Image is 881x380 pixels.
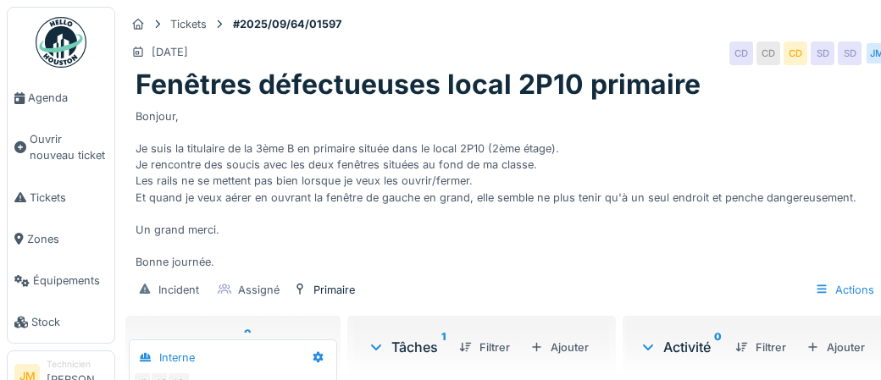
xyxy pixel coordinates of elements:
a: Ouvrir nouveau ticket [8,118,114,176]
div: Interne [159,350,195,366]
sup: 0 [714,337,722,357]
div: [DATE] [152,44,188,60]
div: SD [811,41,834,65]
a: Agenda [8,77,114,118]
strong: #2025/09/64/01597 [226,16,348,32]
div: Ajouter [524,336,596,359]
sup: 1 [441,337,446,357]
div: Tickets [170,16,207,32]
div: CD [756,41,780,65]
div: Filtrer [729,336,793,359]
div: Technicien [47,358,108,371]
span: Stock [31,314,108,330]
a: Stock [8,301,114,343]
div: Bonjour, Je suis la titulaire de la 3ème B en primaire située dans le local 2P10 (2ème étage). Je... [136,102,878,271]
img: Badge_color-CXgf-gQk.svg [36,17,86,68]
a: Zones [8,218,114,260]
div: Ajouter [800,336,872,359]
span: Zones [27,231,108,247]
h1: Fenêtres défectueuses local 2P10 primaire [136,69,701,101]
span: Tickets [30,190,108,206]
div: Incident [158,282,199,298]
span: Agenda [28,90,108,106]
div: SD [838,41,862,65]
div: Tâches [368,337,446,357]
a: Tickets [8,177,114,218]
div: Assigné [238,282,280,298]
div: CD [784,41,807,65]
span: Ouvrir nouveau ticket [30,131,108,163]
div: Filtrer [452,336,517,359]
div: CD [729,41,753,65]
a: Équipements [8,260,114,301]
span: Équipements [33,273,108,289]
div: Activité [640,337,722,357]
div: Primaire [313,282,355,298]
